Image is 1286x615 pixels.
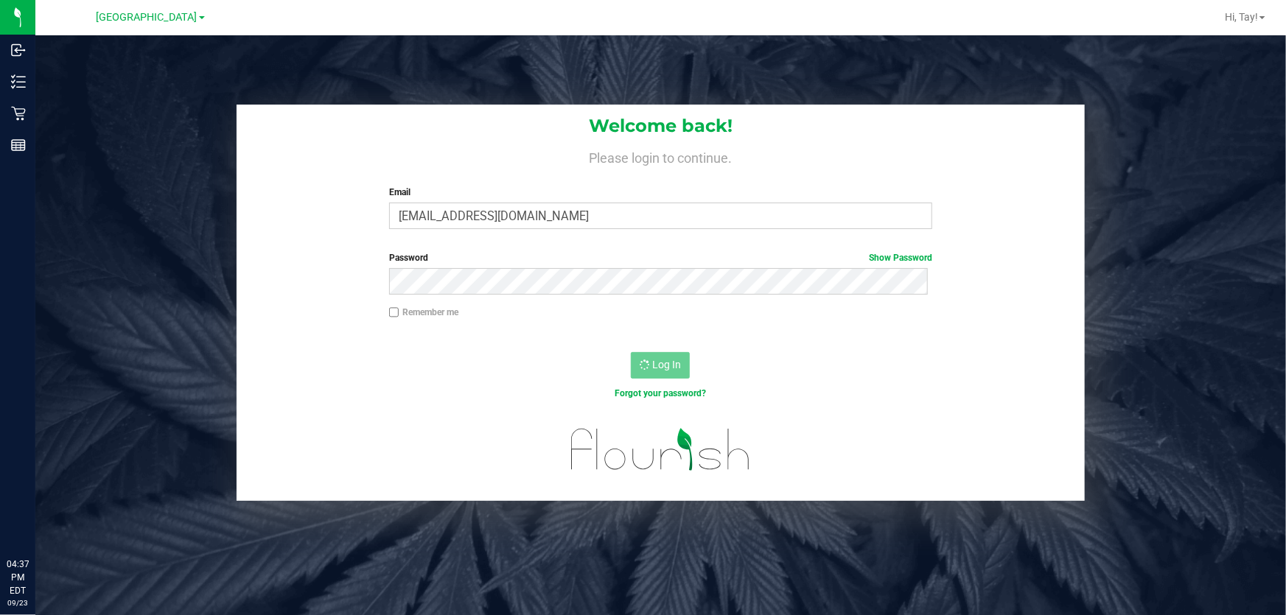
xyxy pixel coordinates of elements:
span: Hi, Tay! [1225,11,1258,23]
inline-svg: Inbound [11,43,26,57]
inline-svg: Inventory [11,74,26,89]
a: Forgot your password? [615,388,706,398]
p: 04:37 PM EDT [7,558,29,597]
h4: Please login to continue. [237,147,1085,165]
span: Log In [652,359,681,370]
inline-svg: Reports [11,138,26,152]
label: Remember me [389,306,458,319]
label: Email [389,186,933,199]
span: [GEOGRAPHIC_DATA] [97,11,198,24]
p: 09/23 [7,597,29,608]
input: Remember me [389,307,399,317]
a: Show Password [869,253,932,263]
inline-svg: Retail [11,106,26,121]
h1: Welcome back! [237,116,1085,136]
img: flourish_logo.svg [555,415,767,484]
span: Password [389,253,428,263]
button: Log In [631,352,690,379]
